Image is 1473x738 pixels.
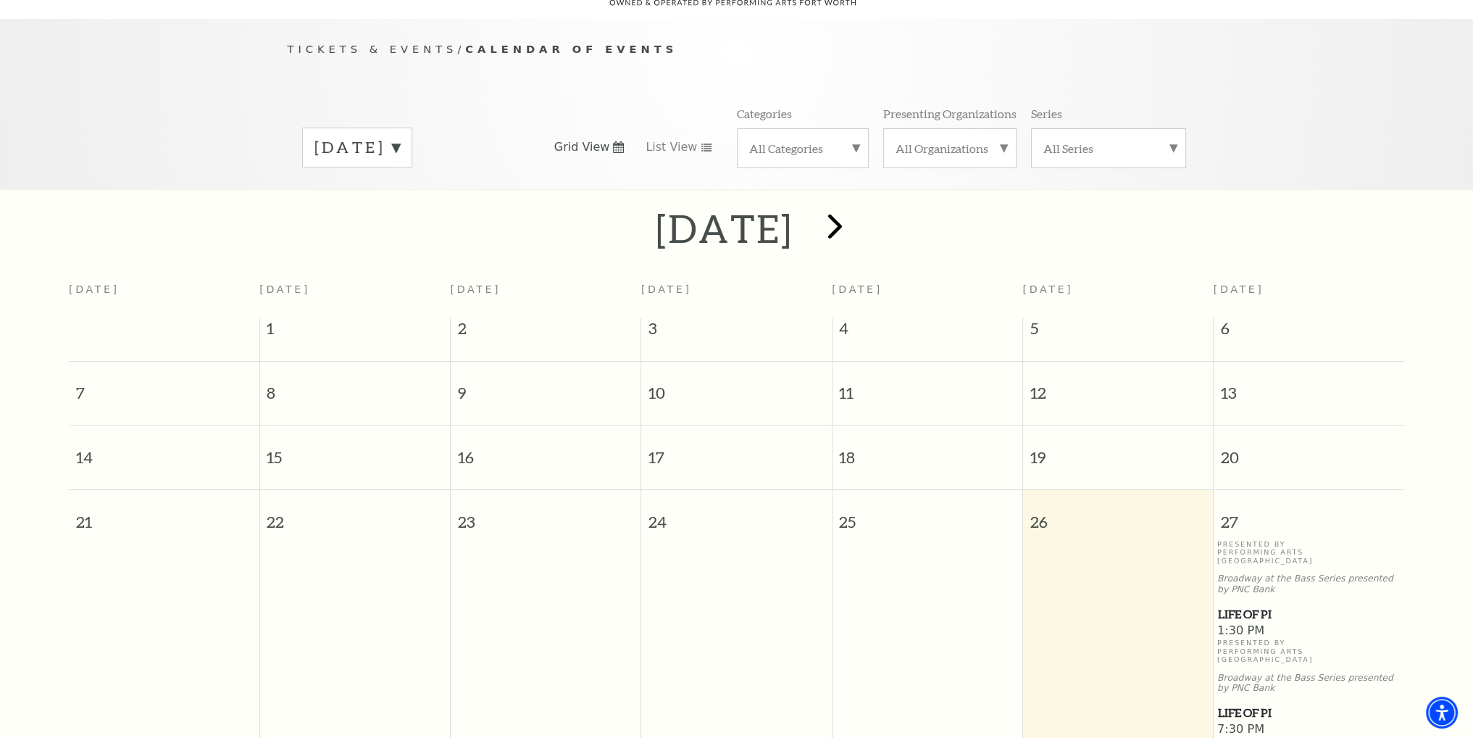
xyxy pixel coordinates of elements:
span: 8 [260,362,450,412]
span: 24 [641,490,831,540]
p: Categories [737,106,792,121]
span: 16 [451,426,640,476]
label: [DATE] [314,136,400,159]
span: 26 [1023,490,1213,540]
span: [DATE] [832,283,882,295]
span: 3 [641,318,831,347]
span: Life of Pi [1218,605,1400,623]
span: Tickets & Events [288,43,458,55]
span: 10 [641,362,831,412]
span: [DATE] [1022,283,1073,295]
span: 7 [69,362,259,412]
h2: [DATE] [656,205,793,252]
span: 6 [1214,318,1404,347]
span: 18 [833,426,1022,476]
button: next [806,203,859,254]
span: [DATE] [451,283,501,295]
span: List View [646,139,697,155]
span: 19 [1023,426,1213,476]
label: All Organizations [896,141,1004,156]
p: Presented By Performing Arts [GEOGRAPHIC_DATA] [1217,639,1401,663]
p: Series [1031,106,1062,121]
span: 12 [1023,362,1213,412]
div: Accessibility Menu [1426,697,1458,729]
p: / [288,41,1186,59]
p: Broadway at the Bass Series presented by PNC Bank [1217,573,1401,595]
span: 27 [1214,490,1404,540]
span: 22 [260,490,450,540]
span: 21 [69,490,259,540]
span: 20 [1214,426,1404,476]
p: Presenting Organizations [883,106,1017,121]
span: Calendar of Events [465,43,677,55]
label: All Categories [749,141,856,156]
span: 15 [260,426,450,476]
label: All Series [1043,141,1174,156]
span: [DATE] [259,283,310,295]
p: Broadway at the Bass Series presented by PNC Bank [1217,673,1401,695]
span: 14 [69,426,259,476]
span: 4 [833,318,1022,347]
span: Grid View [554,139,610,155]
span: 9 [451,362,640,412]
span: 23 [451,490,640,540]
span: 11 [833,362,1022,412]
span: 5 [1023,318,1213,347]
span: 13 [1214,362,1404,412]
th: [DATE] [69,275,259,318]
span: 1 [260,318,450,347]
span: 1:30 PM [1217,623,1401,639]
span: [DATE] [641,283,692,295]
p: Presented By Performing Arts [GEOGRAPHIC_DATA] [1217,540,1401,565]
span: 25 [833,490,1022,540]
span: 2 [451,318,640,347]
span: 17 [641,426,831,476]
span: Life of Pi [1218,704,1400,722]
span: [DATE] [1214,283,1264,295]
span: 7:30 PM [1217,722,1401,738]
